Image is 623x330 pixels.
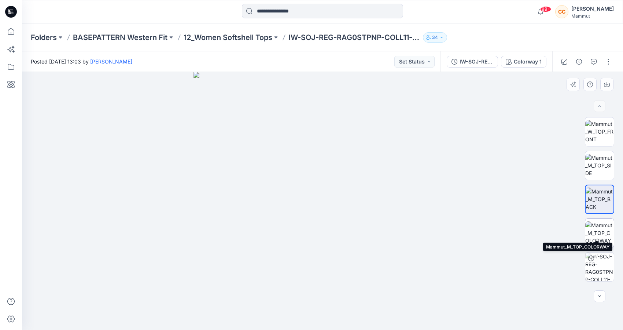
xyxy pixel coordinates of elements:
[447,56,498,68] button: IW-SOJ-REG-RAG0STPNP-COLL11-SS27
[31,58,132,65] span: Posted [DATE] 13:03 by
[501,56,546,68] button: Colorway 1
[184,32,272,43] a: 12_Women Softshell Tops
[571,4,614,13] div: [PERSON_NAME]
[31,32,57,43] a: Folders
[288,32,420,43] p: IW-SOJ-REG-RAG0STPNP-COLL11-SS27
[585,253,614,281] img: IW-SOJ-REG-RAG0STPNP-COLL11-SS27 Colorway 1
[460,58,493,66] div: IW-SOJ-REG-RAG0STPNP-COLL11-SS27
[571,13,614,19] div: Mammut
[585,154,614,177] img: Mammut_M_TOP_SIDE
[585,221,614,244] img: Mammut_M_TOP_COLORWAY
[423,32,447,43] button: 34
[193,72,451,330] img: eyJhbGciOiJIUzI1NiIsImtpZCI6IjAiLCJzbHQiOiJzZXMiLCJ0eXAiOiJKV1QifQ.eyJkYXRhIjp7InR5cGUiOiJzdG9yYW...
[90,58,132,65] a: [PERSON_NAME]
[540,6,551,12] span: 99+
[586,188,613,211] img: Mammut_M_TOP_BACK
[514,58,542,66] div: Colorway 1
[73,32,167,43] a: BASEPATTERN Western Fit
[555,5,568,18] div: CC
[585,120,614,143] img: Mammut_W_TOP_FRONT
[432,33,438,41] p: 34
[573,56,585,68] button: Details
